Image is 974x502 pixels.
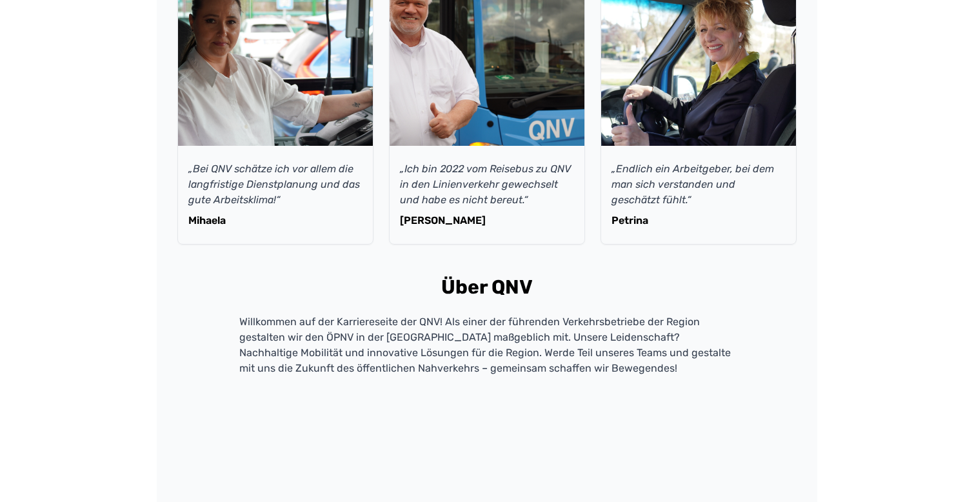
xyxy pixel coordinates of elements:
[611,163,774,206] font: „Endlich ein Arbeitgeber, bei dem man sich verstanden und geschätzt fühlt.“
[188,214,226,226] font: Mihaela
[239,316,731,374] font: Willkommen auf der Karriereseite der QNV! Als einer der führenden Verkehrsbetriebe der Region ges...
[441,276,533,299] font: Über QNV
[188,163,360,206] font: „Bei QNV schätze ich vor allem die langfristige Dienstplanung und das gute Arbeitsklima!“
[400,163,571,206] font: „Ich bin 2022 vom Reisebus zu QNV in den Linienverkehr gewechselt und habe es nicht bereut.“
[611,214,648,226] font: Petrina
[400,214,486,226] font: [PERSON_NAME]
